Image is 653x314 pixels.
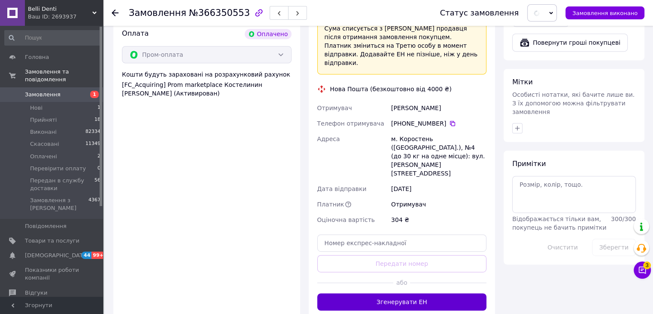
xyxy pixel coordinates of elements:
span: Відгуки [25,289,47,297]
div: 304 ₴ [389,212,488,228]
div: Повернутися назад [112,9,118,17]
span: Замовлення з [PERSON_NAME] [30,197,88,212]
span: [DEMOGRAPHIC_DATA] [25,252,88,259]
span: Прийняті [30,116,57,124]
span: Замовлення [25,91,61,99]
span: Головна [25,53,49,61]
span: 2 [97,153,100,160]
span: 300 / 300 [611,215,636,222]
div: Нова Пошта (безкоштовно від 4000 ₴) [328,85,454,93]
span: 82334 [85,128,100,136]
button: Повернути гроші покупцеві [512,34,628,52]
span: Адреса [317,135,340,142]
input: Пошук [4,30,101,46]
div: [FC_Acquiring] Prom marketplace Костелинин [PERSON_NAME] (Активирован) [122,80,292,98]
span: Дата відправки [317,185,367,192]
span: 0 [97,165,100,172]
span: №366350553 [189,8,250,18]
div: м. Коростень ([GEOGRAPHIC_DATA].), №4 (до 30 кг на одне місце): вул. [PERSON_NAME][STREET_ADDRESS] [389,131,488,181]
span: Товари та послуги [25,237,79,245]
span: Платник [317,201,344,208]
input: Номер експрес-накладної [317,234,487,252]
div: Кошти будуть зараховані на розрахунковий рахунок [122,70,292,98]
span: 4367 [88,197,100,212]
div: Сума списується з [PERSON_NAME] продавця після отримання замовлення покупцем. Платник зміниться н... [325,24,480,67]
button: Замовлення виконано [565,6,644,19]
button: Чат з покупцем3 [634,262,651,279]
span: або [393,278,410,287]
span: Отримувач [317,105,352,111]
span: 44 [82,252,91,259]
span: Замовлення та повідомлення [25,68,103,83]
div: Ваш ID: 2693937 [28,13,103,21]
span: Особисті нотатки, які бачите лише ви. З їх допомогою можна фільтрувати замовлення [512,91,635,115]
span: 1 [97,104,100,112]
span: 99+ [91,252,106,259]
span: Передан в службу доставки [30,177,94,192]
span: Скасовані [30,140,59,148]
span: Замовлення [129,8,186,18]
span: Відображається тільки вам, покупець не бачить примітки [512,215,606,231]
div: [DATE] [389,181,488,197]
span: Мітки [512,78,533,86]
div: [PHONE_NUMBER] [391,119,486,128]
span: Оплачені [30,153,57,160]
span: Виконані [30,128,57,136]
span: Перевірити оплату [30,165,86,172]
span: Примітки [512,160,546,168]
button: Згенерувати ЕН [317,293,487,311]
span: Замовлення виконано [572,10,638,16]
span: Повідомлення [25,222,67,230]
span: 18 [94,116,100,124]
span: Оціночна вартість [317,216,375,223]
div: Отримувач [389,197,488,212]
div: Оплачено [245,29,291,39]
span: Belli Denti [28,5,92,13]
span: Нові [30,104,43,112]
div: [PERSON_NAME] [389,100,488,116]
span: Показники роботи компанії [25,266,79,282]
span: Телефон отримувача [317,120,384,127]
span: 1 [90,91,99,98]
span: 11349 [85,140,100,148]
div: Статус замовлення [440,9,519,17]
span: 3 [643,262,651,269]
span: 56 [94,177,100,192]
span: Оплата [122,29,149,37]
